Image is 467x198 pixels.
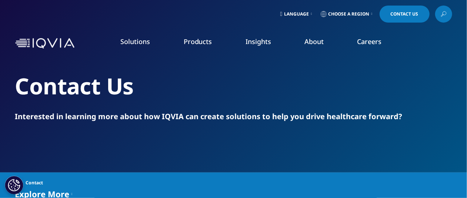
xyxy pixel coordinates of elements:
img: IQVIA Healthcare Information Technology and Pharma Clinical Research Company [15,38,74,49]
a: Products [184,37,212,46]
a: Insights [246,37,271,46]
a: About [304,37,324,46]
span: Contact [26,176,43,189]
button: Cookies Settings [5,176,23,194]
h2: Contact Us [15,72,452,100]
span: Contact Us [391,12,418,16]
div: Interested in learning more about how IQVIA can create solutions to help you drive healthcare for... [15,111,452,122]
span: Choose a Region [328,11,370,17]
span: Language [284,11,309,17]
a: Careers [357,37,381,46]
a: Solutions [121,37,150,46]
nav: Primary [77,26,452,61]
a: Contact Us [380,6,430,23]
